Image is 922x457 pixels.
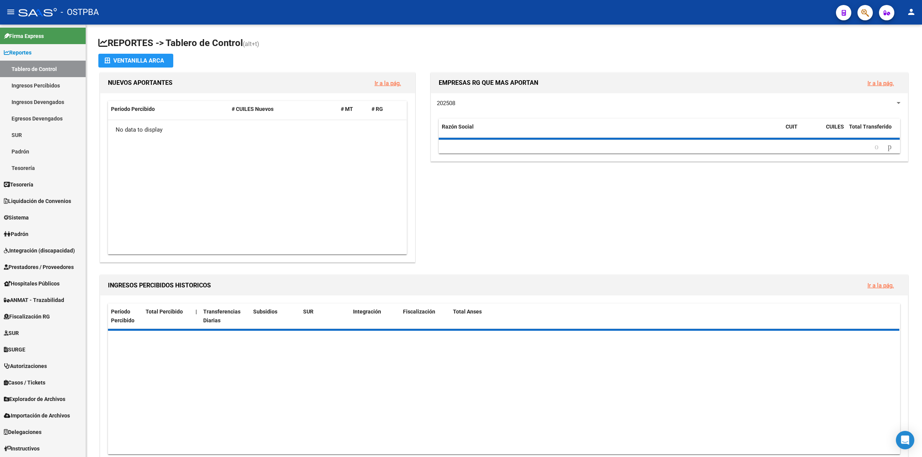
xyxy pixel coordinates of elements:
span: Delegaciones [4,428,41,436]
datatable-header-cell: # MT [338,101,368,117]
a: Ir a la pág. [867,80,894,87]
span: SUR [303,309,313,315]
span: Total Percibido [146,309,183,315]
datatable-header-cell: Razón Social [439,119,783,144]
datatable-header-cell: CUILES [823,119,846,144]
datatable-header-cell: Integración [350,304,400,329]
span: INGRESOS PERCIBIDOS HISTORICOS [108,282,211,289]
span: Prestadores / Proveedores [4,263,74,271]
datatable-header-cell: CUIT [783,119,823,144]
span: Hospitales Públicos [4,279,60,288]
div: Ventanilla ARCA [104,54,167,68]
datatable-header-cell: Total Transferido [846,119,900,144]
span: SUR [4,329,19,337]
datatable-header-cell: SUR [300,304,350,329]
span: 202508 [437,100,455,107]
div: No data to display [108,120,406,139]
span: Transferencias Diarias [203,309,240,323]
span: Fiscalización RG [4,312,50,321]
span: Razón Social [442,124,474,130]
a: go to next page [884,143,895,151]
span: Explorador de Archivos [4,395,65,403]
datatable-header-cell: # RG [368,101,399,117]
span: - OSTPBA [61,4,99,21]
h1: REPORTES -> Tablero de Control [98,37,910,50]
span: # RG [371,106,383,112]
span: Subsidios [253,309,277,315]
span: Total Anses [453,309,482,315]
mat-icon: person [907,7,916,16]
span: Autorizaciones [4,362,47,370]
span: Instructivos [4,444,40,453]
datatable-header-cell: # CUILES Nuevos [229,101,338,117]
span: Padrón [4,230,28,238]
span: Sistema [4,213,29,222]
button: Ir a la pág. [861,278,900,292]
a: go to previous page [871,143,882,151]
button: Ir a la pág. [861,76,900,90]
span: SURGE [4,345,25,354]
a: Ir a la pág. [867,282,894,289]
span: Firma Express [4,32,44,40]
span: Casos / Tickets [4,378,45,387]
span: Importación de Archivos [4,411,70,420]
span: Tesorería [4,180,33,189]
span: Integración (discapacidad) [4,246,75,255]
span: Liquidación de Convenios [4,197,71,205]
datatable-header-cell: Total Percibido [143,304,192,329]
span: # MT [341,106,353,112]
span: EMPRESAS RG QUE MAS APORTAN [439,79,538,86]
datatable-header-cell: Fiscalización [400,304,450,329]
span: # CUILES Nuevos [232,106,274,112]
span: Período Percibido [111,106,155,112]
datatable-header-cell: Período Percibido [108,101,229,117]
span: CUIT [786,124,798,130]
span: Período Percibido [111,309,134,323]
datatable-header-cell: Transferencias Diarias [200,304,250,329]
span: CUILES [826,124,844,130]
datatable-header-cell: Total Anses [450,304,892,329]
datatable-header-cell: | [192,304,200,329]
span: ANMAT - Trazabilidad [4,296,64,304]
datatable-header-cell: Subsidios [250,304,300,329]
span: Fiscalización [403,309,435,315]
span: (alt+t) [243,40,259,48]
mat-icon: menu [6,7,15,16]
span: NUEVOS APORTANTES [108,79,172,86]
button: Ventanilla ARCA [98,54,173,68]
span: Reportes [4,48,32,57]
div: Open Intercom Messenger [896,431,914,449]
span: | [196,309,197,315]
datatable-header-cell: Período Percibido [108,304,143,329]
span: Total Transferido [849,124,892,130]
button: Ir a la pág. [368,76,407,90]
span: Integración [353,309,381,315]
a: Ir a la pág. [375,80,401,87]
